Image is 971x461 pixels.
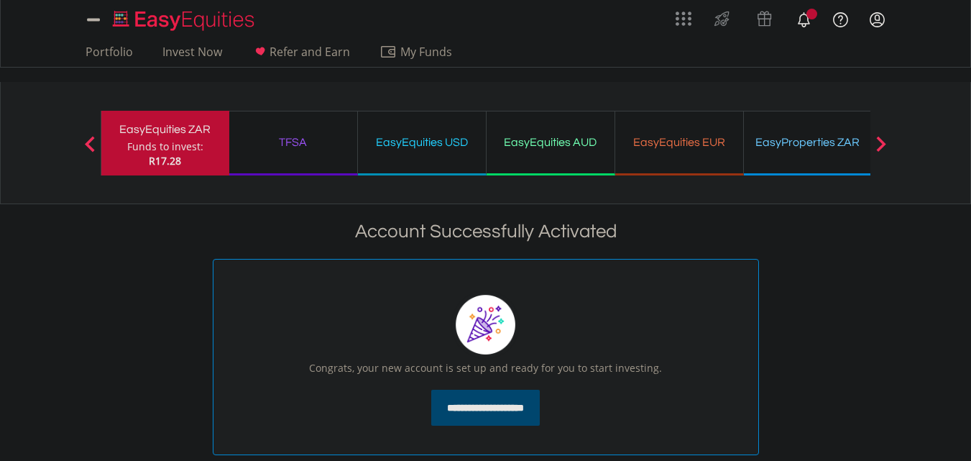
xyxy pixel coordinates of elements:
img: vouchers-v2.svg [753,7,776,30]
a: Home page [107,4,260,32]
div: EasyEquities ZAR [110,119,221,140]
span: R17.28 [149,154,181,168]
div: EasyEquities USD [367,132,477,152]
div: EasyEquities AUD [495,132,606,152]
img: Cards showing screenshots of EasyCrypto [449,288,522,361]
span: Refer and Earn [270,44,350,60]
div: EasyEquities EUR [624,132,735,152]
img: thrive-v2.svg [710,7,734,30]
button: Next [867,143,896,158]
div: TFSA [238,132,349,152]
a: FAQ's and Support [822,4,859,32]
div: EasyProperties ZAR [753,132,863,152]
p: Congrats, your new account is set up and ready for you to start investing. [275,361,697,375]
a: AppsGrid [666,4,701,27]
a: Invest Now [157,45,228,67]
button: Previous [75,143,104,158]
a: Refer and Earn [246,45,356,67]
span: My Funds [379,42,474,61]
img: EasyEquities_Logo.png [110,9,260,32]
a: Vouchers [743,4,786,30]
img: grid-menu-icon.svg [676,11,691,27]
div: Account Successfully Activated [76,219,896,245]
a: Notifications [786,4,822,32]
div: Funds to invest: [127,140,203,154]
a: My Profile [859,4,896,35]
a: Portfolio [80,45,139,67]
